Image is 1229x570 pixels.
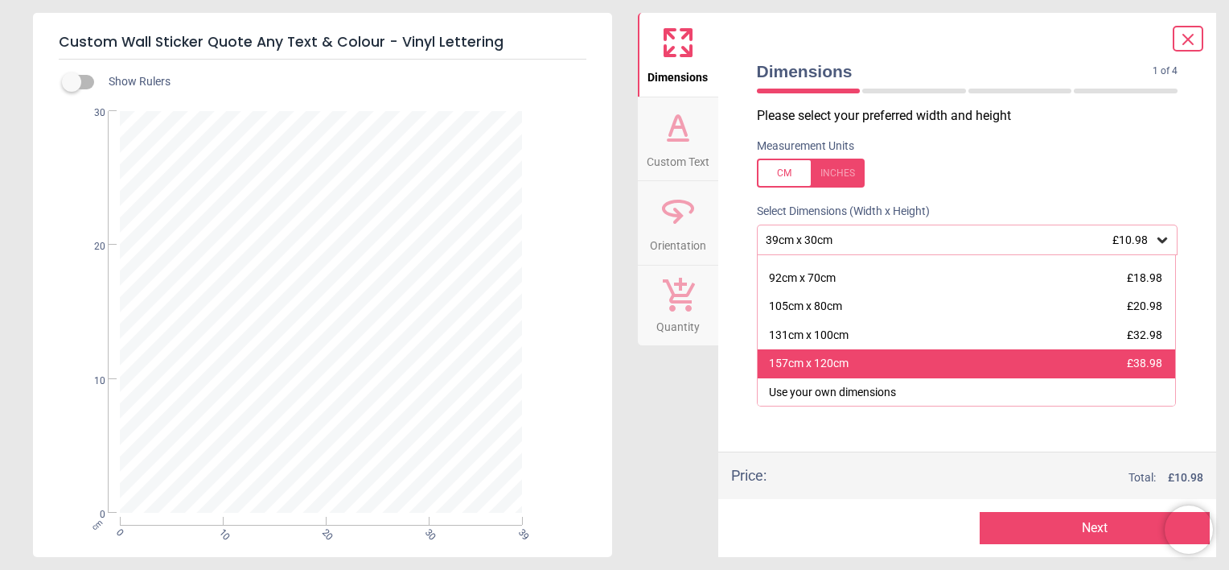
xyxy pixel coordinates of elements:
[769,271,836,287] div: 92cm x 70cm
[1127,328,1162,341] span: £32.98
[1153,64,1178,78] span: 1 of 4
[769,356,849,372] div: 157cm x 120cm
[769,385,896,401] div: Use your own dimensions
[638,13,718,97] button: Dimensions
[764,233,1155,247] div: 39cm x 30cm
[757,138,854,155] label: Measurement Units
[791,470,1204,486] div: Total:
[757,60,1153,83] span: Dimensions
[1127,299,1162,312] span: £20.98
[980,512,1210,544] button: Next
[72,72,612,92] div: Show Rulers
[1165,506,1213,554] iframe: Brevo live chat
[647,147,709,171] span: Custom Text
[650,230,706,254] span: Orientation
[769,299,842,315] div: 105cm x 80cm
[647,62,708,86] span: Dimensions
[731,465,767,485] div: Price :
[769,328,849,344] div: 131cm x 100cm
[757,107,1191,125] p: Please select your preferred width and height
[744,204,930,220] label: Select Dimensions (Width x Height)
[59,26,586,60] h5: Custom Wall Sticker Quote Any Text & Colour - Vinyl Lettering
[638,97,718,181] button: Custom Text
[75,106,105,120] span: 30
[638,181,718,265] button: Orientation
[638,266,718,346] button: Quantity
[1112,233,1148,246] span: £10.98
[656,312,700,336] span: Quantity
[1174,471,1203,484] span: 10.98
[1127,271,1162,284] span: £18.98
[1127,357,1162,370] span: £38.98
[1168,470,1203,486] span: £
